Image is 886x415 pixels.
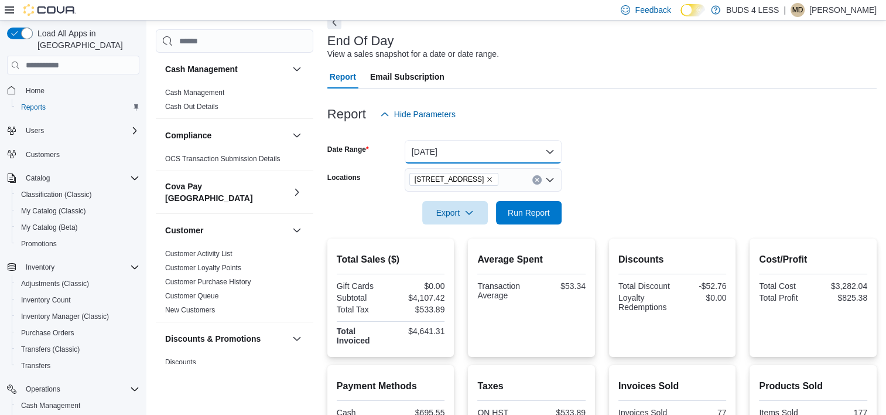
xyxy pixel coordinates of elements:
[165,277,251,287] span: Customer Purchase History
[165,291,218,301] span: Customer Queue
[21,171,54,185] button: Catalog
[21,382,65,396] button: Operations
[16,237,61,251] a: Promotions
[2,259,144,275] button: Inventory
[393,293,444,302] div: $4,107.42
[165,181,288,204] button: Cova Pay [GEOGRAPHIC_DATA]
[165,263,241,273] span: Customer Loyalty Points
[26,385,60,394] span: Operations
[12,341,144,358] button: Transfers (Classic)
[486,176,493,183] button: Remove 2125 16th St E., Unit H3 from selection in this group
[21,124,49,138] button: Users
[791,3,805,17] div: Matthew Degrieck
[23,4,76,16] img: Cova
[12,397,144,414] button: Cash Management
[165,292,218,300] a: Customer Queue
[12,275,144,292] button: Adjustments (Classic)
[26,86,45,96] span: Home
[165,333,288,345] button: Discounts & Promotions
[545,175,555,185] button: Open list of options
[21,206,86,216] span: My Catalog (Classic)
[165,249,232,258] span: Customer Activity List
[327,173,361,182] label: Locations
[337,281,388,291] div: Gift Cards
[726,3,779,17] p: BUDS 4 LESS
[16,293,139,307] span: Inventory Count
[477,379,586,393] h2: Taxes
[21,190,92,199] span: Classification (Classic)
[165,88,224,97] span: Cash Management
[16,309,114,324] a: Inventory Manager (Classic)
[16,220,83,234] a: My Catalog (Beta)
[12,308,144,325] button: Inventory Manager (Classic)
[165,333,261,345] h3: Discounts & Promotions
[16,326,79,340] a: Purchase Orders
[21,312,109,321] span: Inventory Manager (Classic)
[26,174,50,183] span: Catalog
[759,253,867,267] h2: Cost/Profit
[165,358,196,366] a: Discounts
[16,342,139,356] span: Transfers (Classic)
[2,81,144,98] button: Home
[422,201,488,224] button: Export
[816,281,867,291] div: $3,282.04
[393,281,444,291] div: $0.00
[165,264,241,272] a: Customer Loyalty Points
[165,278,251,286] a: Customer Purchase History
[327,145,369,154] label: Date Range
[394,108,456,120] span: Hide Parameters
[16,204,91,218] a: My Catalog (Classic)
[680,4,705,16] input: Dark Mode
[2,381,144,397] button: Operations
[16,359,139,373] span: Transfers
[21,260,139,274] span: Inventory
[327,34,394,48] h3: End Of Day
[165,358,196,367] span: Discounts
[16,188,139,202] span: Classification (Classic)
[759,281,810,291] div: Total Cost
[165,130,211,141] h3: Compliance
[415,174,484,185] span: [STREET_ADDRESS]
[618,293,670,312] div: Loyalty Redemptions
[290,62,304,76] button: Cash Management
[165,305,215,315] span: New Customers
[21,295,71,305] span: Inventory Count
[618,253,727,267] h2: Discounts
[429,201,481,224] span: Export
[2,170,144,186] button: Catalog
[16,399,139,413] span: Cash Management
[337,379,445,393] h2: Payment Methods
[337,253,445,267] h2: Total Sales ($)
[290,185,304,199] button: Cova Pay [GEOGRAPHIC_DATA]
[165,224,288,236] button: Customer
[16,326,139,340] span: Purchase Orders
[165,306,215,314] a: New Customers
[370,65,444,89] span: Email Subscription
[12,236,144,252] button: Promotions
[21,223,78,232] span: My Catalog (Beta)
[12,292,144,308] button: Inventory Count
[21,328,74,338] span: Purchase Orders
[330,65,356,89] span: Report
[337,305,388,314] div: Total Tax
[16,342,84,356] a: Transfers (Classic)
[12,358,144,374] button: Transfers
[675,281,726,291] div: -$52.76
[16,359,55,373] a: Transfers
[156,86,313,118] div: Cash Management
[327,48,499,60] div: View a sales snapshot for a date or date range.
[290,128,304,142] button: Compliance
[26,263,54,272] span: Inventory
[21,345,80,354] span: Transfers (Classic)
[21,279,89,288] span: Adjustments (Classic)
[16,100,50,114] a: Reports
[26,150,60,159] span: Customers
[21,260,59,274] button: Inventory
[12,186,144,203] button: Classification (Classic)
[327,107,366,121] h3: Report
[26,126,44,135] span: Users
[393,326,444,336] div: $4,641.31
[165,155,280,163] a: OCS Transaction Submission Details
